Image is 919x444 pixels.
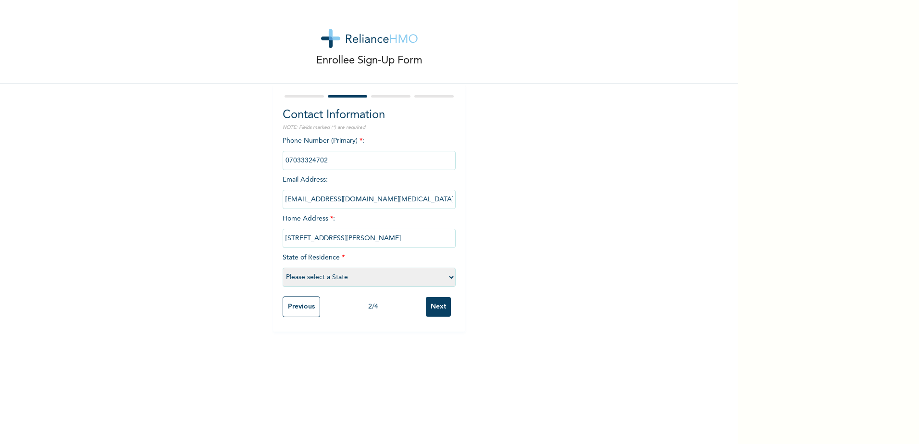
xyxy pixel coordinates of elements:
[283,176,456,203] span: Email Address :
[283,296,320,317] input: Previous
[321,29,418,48] img: logo
[316,53,422,69] p: Enrollee Sign-Up Form
[283,254,456,281] span: State of Residence
[283,137,456,164] span: Phone Number (Primary) :
[283,151,456,170] input: Enter Primary Phone Number
[426,297,451,317] input: Next
[320,302,426,312] div: 2 / 4
[283,215,456,242] span: Home Address :
[283,107,456,124] h2: Contact Information
[283,124,456,131] p: NOTE: Fields marked (*) are required
[283,229,456,248] input: Enter home address
[283,190,456,209] input: Enter email Address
